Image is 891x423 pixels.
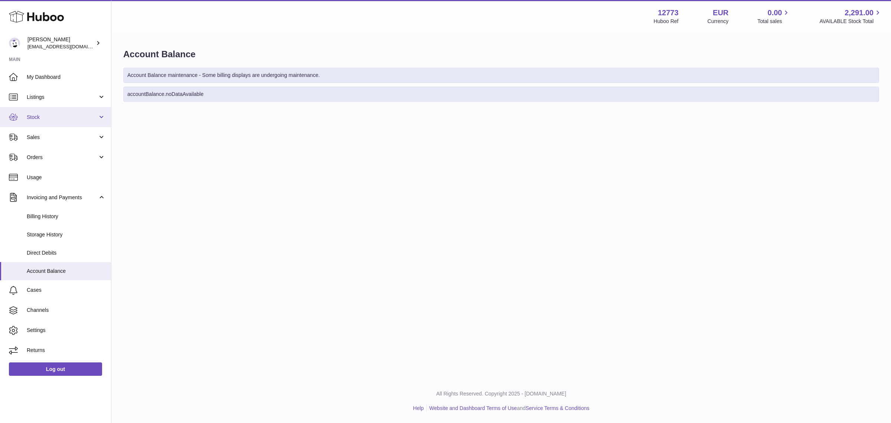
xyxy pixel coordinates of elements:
[427,405,589,412] li: and
[658,8,679,18] strong: 12773
[429,405,517,411] a: Website and Dashboard Terms of Use
[27,307,105,314] span: Channels
[654,18,679,25] div: Huboo Ref
[526,405,590,411] a: Service Terms & Conditions
[708,18,729,25] div: Currency
[117,390,885,397] p: All Rights Reserved. Copyright 2025 - [DOMAIN_NAME]
[27,231,105,238] span: Storage History
[27,249,105,256] span: Direct Debits
[27,213,105,220] span: Billing History
[713,8,728,18] strong: EUR
[757,18,790,25] span: Total sales
[9,38,20,49] img: internalAdmin-12773@internal.huboo.com
[123,68,879,83] div: Account Balance maintenance - Some billing displays are undergoing maintenance.
[27,114,98,121] span: Stock
[27,74,105,81] span: My Dashboard
[27,154,98,161] span: Orders
[27,94,98,101] span: Listings
[413,405,424,411] a: Help
[27,327,105,334] span: Settings
[27,347,105,354] span: Returns
[27,134,98,141] span: Sales
[768,8,782,18] span: 0.00
[819,18,882,25] span: AVAILABLE Stock Total
[845,8,874,18] span: 2,291.00
[27,194,98,201] span: Invoicing and Payments
[27,287,105,294] span: Cases
[123,48,879,60] h1: Account Balance
[27,268,105,275] span: Account Balance
[27,43,109,49] span: [EMAIL_ADDRESS][DOMAIN_NAME]
[9,362,102,376] a: Log out
[27,36,94,50] div: [PERSON_NAME]
[757,8,790,25] a: 0.00 Total sales
[27,174,105,181] span: Usage
[819,8,882,25] a: 2,291.00 AVAILABLE Stock Total
[123,87,879,102] div: accountBalance.noDataAvailable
